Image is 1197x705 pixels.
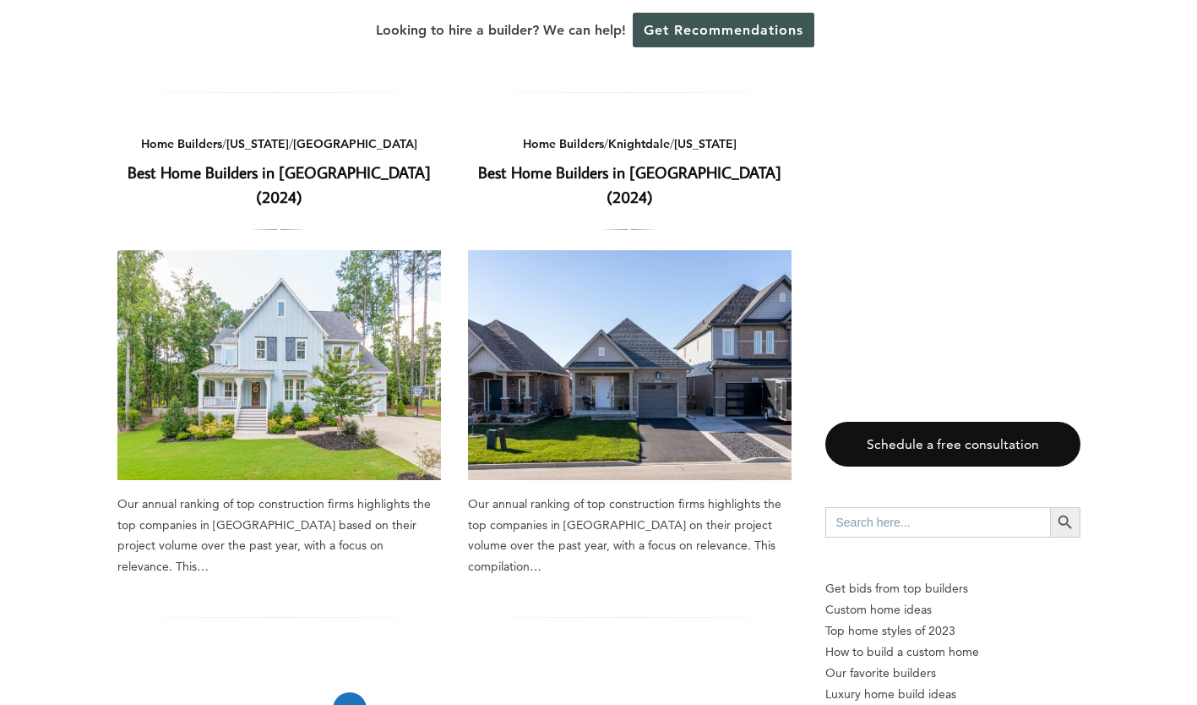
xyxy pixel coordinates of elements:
[1056,513,1075,532] svg: Search
[608,136,670,151] a: Knightdale
[825,620,1080,642] a: Top home styles of 2023
[468,134,792,155] div: / /
[117,250,441,480] a: Best Home Builders in [GEOGRAPHIC_DATA] (2024)
[468,494,792,577] div: Our annual ranking of top construction firms highlights the top companies in [GEOGRAPHIC_DATA] on...
[825,578,1080,599] p: Get bids from top builders
[226,136,289,151] a: [US_STATE]
[825,422,1080,467] a: Schedule a free consultation
[117,134,441,155] div: / /
[633,13,814,47] a: Get Recommendations
[523,136,604,151] a: Home Builders
[293,136,417,151] a: [GEOGRAPHIC_DATA]
[468,250,792,480] a: Best Home Builders in [GEOGRAPHIC_DATA] (2024)
[825,507,1050,538] input: Search here...
[128,161,431,207] a: Best Home Builders in [GEOGRAPHIC_DATA] (2024)
[825,642,1080,663] a: How to build a custom home
[117,494,441,577] div: Our annual ranking of top construction firms highlights the top companies in [GEOGRAPHIC_DATA] ba...
[478,161,781,207] a: Best Home Builders in [GEOGRAPHIC_DATA] (2024)
[825,684,1080,705] a: Luxury home build ideas
[825,663,1080,684] a: Our favorite builders
[674,136,737,151] a: [US_STATE]
[141,136,222,151] a: Home Builders
[825,599,1080,620] a: Custom home ideas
